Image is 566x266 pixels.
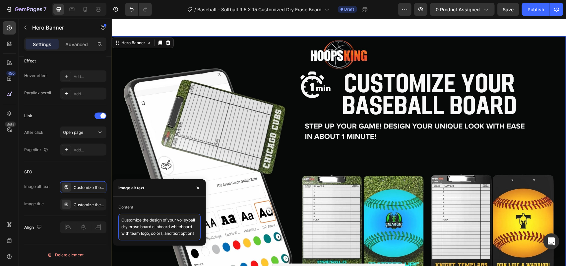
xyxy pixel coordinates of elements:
[24,73,48,79] div: Hover effect
[543,233,559,249] div: Open Intercom Messenger
[24,169,32,175] div: SEO
[6,71,16,76] div: 450
[74,202,105,208] div: Customize the Design of Your Volleyball Coaching Clipboard Whiteboard
[24,58,36,64] div: Effect
[33,41,51,48] p: Settings
[430,3,495,16] button: 0 product assigned
[24,184,50,190] div: Image alt text
[118,185,144,191] div: Image alt text
[60,127,106,138] button: Open page
[74,91,105,97] div: Add...
[5,122,16,127] div: Beta
[528,6,544,13] div: Publish
[198,6,322,13] span: Baseball - Softball 9.5 X 15 Customized Dry Erase Board
[345,6,354,12] span: Draft
[24,130,43,135] div: After click
[24,201,44,207] div: Image title
[118,204,133,210] div: Content
[32,24,89,32] p: Hero Banner
[24,147,48,153] div: Page/link
[74,147,105,153] div: Add...
[3,3,49,16] button: 7
[112,19,566,266] iframe: Design area
[47,251,84,259] div: Delete element
[63,130,83,135] span: Open page
[43,5,46,13] p: 7
[24,90,51,96] div: Parallax scroll
[195,6,196,13] span: /
[522,3,550,16] button: Publish
[74,185,105,191] div: Customize the design of your volleyball dry erase board clipboard whiteboard with team logo, colo...
[65,41,88,48] p: Advanced
[24,223,43,232] div: Align
[125,3,152,16] div: Undo/Redo
[503,7,514,12] span: Save
[436,6,480,13] span: 0 product assigned
[24,250,106,260] button: Delete element
[24,113,32,119] div: Link
[497,3,519,16] button: Save
[74,74,105,80] div: Add...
